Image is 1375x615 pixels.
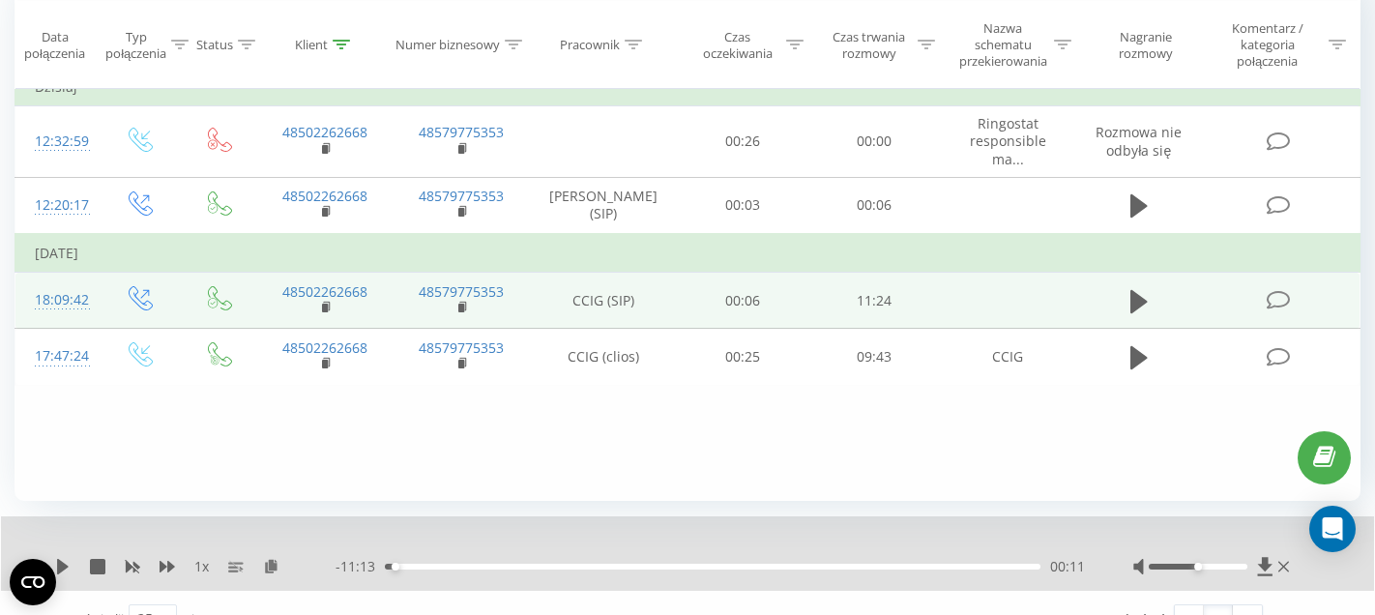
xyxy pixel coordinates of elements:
[35,281,79,319] div: 18:09:42
[419,187,504,205] a: 48579775353
[392,563,399,571] div: Accessibility label
[677,177,808,234] td: 00:03
[15,28,94,61] div: Data połączenia
[15,234,1360,273] td: [DATE]
[419,123,504,141] a: 48579775353
[677,273,808,329] td: 00:06
[282,338,367,357] a: 48502262668
[1050,557,1085,576] span: 00:11
[282,123,367,141] a: 48502262668
[105,28,166,61] div: Typ połączenia
[35,187,79,224] div: 12:20:17
[1096,123,1182,159] span: Rozmowa nie odbyła się
[282,187,367,205] a: 48502262668
[295,37,328,53] div: Klient
[530,329,677,385] td: CCIG (clios)
[808,273,940,329] td: 11:24
[395,37,500,53] div: Numer biznesowy
[808,106,940,178] td: 00:00
[694,28,781,61] div: Czas oczekiwania
[970,114,1046,167] span: Ringostat responsible ma...
[530,177,677,234] td: [PERSON_NAME] (SIP)
[282,282,367,301] a: 48502262668
[10,559,56,605] button: Open CMP widget
[419,282,504,301] a: 48579775353
[35,337,79,375] div: 17:47:24
[194,557,209,576] span: 1 x
[957,20,1049,70] div: Nazwa schematu przekierowania
[419,338,504,357] a: 48579775353
[1211,20,1324,70] div: Komentarz / kategoria połączenia
[808,177,940,234] td: 00:06
[677,329,808,385] td: 00:25
[677,106,808,178] td: 00:26
[808,329,940,385] td: 09:43
[1094,28,1197,61] div: Nagranie rozmowy
[336,557,385,576] span: - 11:13
[826,28,913,61] div: Czas trwania rozmowy
[939,329,1075,385] td: CCIG
[530,273,677,329] td: CCIG (SIP)
[1309,506,1356,552] div: Open Intercom Messenger
[35,123,79,161] div: 12:32:59
[560,37,620,53] div: Pracownik
[196,37,233,53] div: Status
[1194,563,1202,571] div: Accessibility label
